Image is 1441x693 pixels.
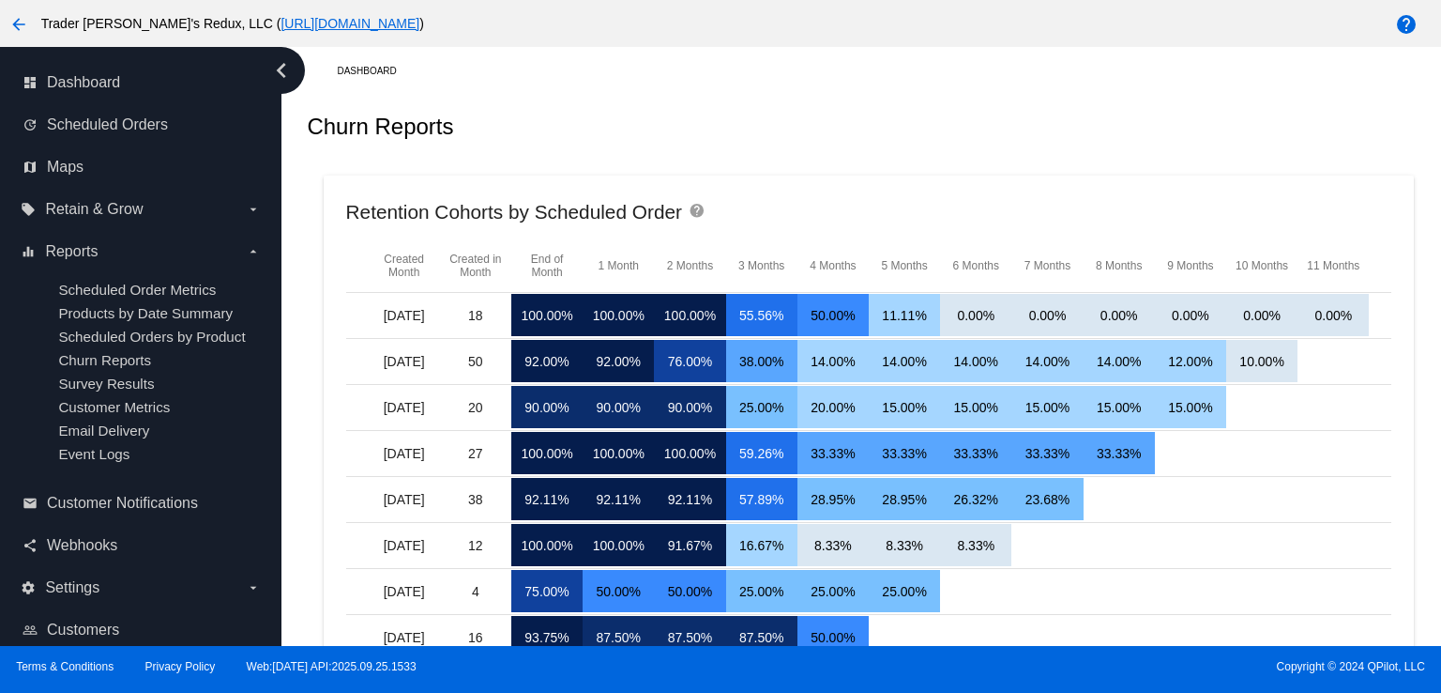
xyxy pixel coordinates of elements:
[369,386,440,428] mat-cell: [DATE]
[23,531,261,561] a: share Webhooks
[1011,340,1083,382] mat-cell: 14.00%
[47,116,168,133] span: Scheduled Orders
[511,478,583,520] mat-cell: 92.11%
[940,432,1011,474] mat-cell: 33.33%
[689,203,711,225] mat-icon: help
[369,340,440,382] mat-cell: [DATE]
[869,386,940,428] mat-cell: 15.00%
[58,399,170,415] span: Customer Metrics
[23,160,38,175] i: map
[23,110,261,140] a: update Scheduled Orders
[1155,259,1226,272] mat-header-cell: 9 Months
[58,305,233,321] a: Products by Date Summary
[58,282,216,298] span: Scheduled Order Metrics
[797,524,869,566] mat-cell: 8.33%
[47,159,83,176] span: Maps
[23,488,261,518] a: email Customer Notifications
[246,244,261,259] i: arrow_drop_down
[246,580,261,595] i: arrow_drop_down
[41,16,424,31] span: Trader [PERSON_NAME]'s Redux, LLC ( )
[440,340,511,382] mat-cell: 50
[369,294,440,336] mat-cell: [DATE]
[21,202,36,217] i: local_offer
[511,524,583,566] mat-cell: 100.00%
[654,570,725,612] mat-cell: 50.00%
[58,329,245,345] a: Scheduled Orders by Product
[583,478,654,520] mat-cell: 92.11%
[726,432,797,474] mat-cell: 59.26%
[1297,294,1369,336] mat-cell: 0.00%
[58,352,151,368] a: Churn Reports
[654,386,725,428] mat-cell: 90.00%
[23,615,261,645] a: people_outline Customers
[654,478,725,520] mat-cell: 92.11%
[511,386,583,428] mat-cell: 90.00%
[583,432,654,474] mat-cell: 100.00%
[869,570,940,612] mat-cell: 25.00%
[246,202,261,217] i: arrow_drop_down
[47,74,120,91] span: Dashboard
[47,537,117,554] span: Webhooks
[47,495,198,512] span: Customer Notifications
[940,340,1011,382] mat-cell: 14.00%
[369,478,440,520] mat-cell: [DATE]
[23,496,38,511] i: email
[511,294,583,336] mat-cell: 100.00%
[797,616,869,658] mat-cell: 50.00%
[1297,259,1369,272] mat-header-cell: 11 Months
[23,152,261,182] a: map Maps
[58,376,154,392] span: Survey Results
[654,259,725,272] mat-header-cell: 2 Months
[869,432,940,474] mat-cell: 33.33%
[940,259,1011,272] mat-header-cell: 6 Months
[1395,13,1418,36] mat-icon: help
[940,386,1011,428] mat-cell: 15.00%
[583,570,654,612] mat-cell: 50.00%
[1011,259,1083,272] mat-header-cell: 7 Months
[583,340,654,382] mat-cell: 92.00%
[1084,432,1155,474] mat-cell: 33.33%
[940,294,1011,336] mat-cell: 0.00%
[869,294,940,336] mat-cell: 11.11%
[247,660,417,673] a: Web:[DATE] API:2025.09.25.1533
[1011,478,1083,520] mat-cell: 23.68%
[440,524,511,566] mat-cell: 12
[440,570,511,612] mat-cell: 4
[23,68,261,98] a: dashboard Dashboard
[369,253,440,279] mat-header-cell: Created Month
[1226,259,1297,272] mat-header-cell: 10 Months
[797,570,869,612] mat-cell: 25.00%
[726,340,797,382] mat-cell: 38.00%
[1011,294,1083,336] mat-cell: 0.00%
[726,524,797,566] mat-cell: 16.67%
[583,259,654,272] mat-header-cell: 1 Month
[654,616,725,658] mat-cell: 87.50%
[1011,386,1083,428] mat-cell: 15.00%
[440,432,511,474] mat-cell: 27
[440,616,511,658] mat-cell: 16
[23,117,38,132] i: update
[21,244,36,259] i: equalizer
[654,524,725,566] mat-cell: 91.67%
[797,340,869,382] mat-cell: 14.00%
[511,570,583,612] mat-cell: 75.00%
[45,579,99,596] span: Settings
[726,478,797,520] mat-cell: 57.89%
[511,432,583,474] mat-cell: 100.00%
[797,432,869,474] mat-cell: 33.33%
[511,253,583,279] mat-header-cell: End of Month
[281,16,419,31] a: [URL][DOMAIN_NAME]
[797,386,869,428] mat-cell: 20.00%
[369,432,440,474] mat-cell: [DATE]
[726,294,797,336] mat-cell: 55.56%
[21,580,36,595] i: settings
[45,201,143,218] span: Retain & Grow
[726,616,797,658] mat-cell: 87.50%
[940,524,1011,566] mat-cell: 8.33%
[869,340,940,382] mat-cell: 14.00%
[58,423,149,439] span: Email Delivery
[45,243,98,260] span: Reports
